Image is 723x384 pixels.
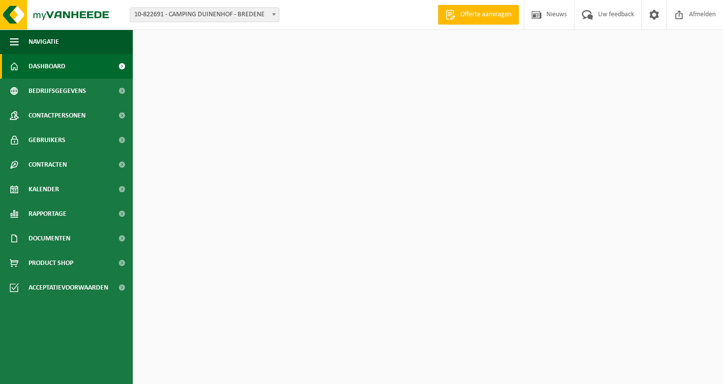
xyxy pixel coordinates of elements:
[29,128,65,152] span: Gebruikers
[29,177,59,202] span: Kalender
[130,8,279,22] span: 10-822691 - CAMPING DUINENHOF - BREDENE
[29,152,67,177] span: Contracten
[29,54,65,79] span: Dashboard
[29,202,66,226] span: Rapportage
[29,79,86,103] span: Bedrijfsgegevens
[130,7,279,22] span: 10-822691 - CAMPING DUINENHOF - BREDENE
[438,5,519,25] a: Offerte aanvragen
[29,275,108,300] span: Acceptatievoorwaarden
[29,251,73,275] span: Product Shop
[458,10,514,20] span: Offerte aanvragen
[29,103,86,128] span: Contactpersonen
[29,226,70,251] span: Documenten
[29,30,59,54] span: Navigatie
